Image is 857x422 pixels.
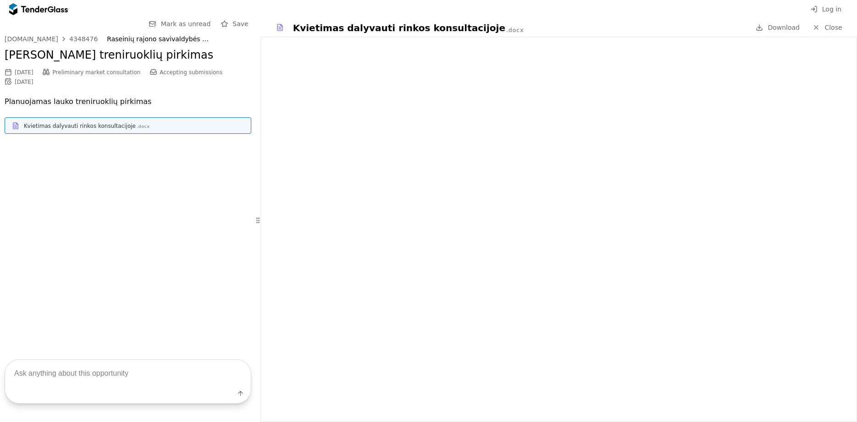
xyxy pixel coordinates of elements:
[807,22,848,33] a: Close
[15,69,33,76] div: [DATE]
[5,35,98,43] a: [DOMAIN_NAME]4348476
[107,35,241,43] div: Raseinių rajono savivaldybės administracija
[161,20,211,27] span: Mark as unread
[218,18,251,30] button: Save
[822,5,841,13] span: Log in
[53,69,141,76] span: Preliminary market consultation
[768,24,800,31] span: Download
[5,117,251,134] a: Kvietimas dalyvauti rinkos konsultacijoje.docx
[5,36,58,42] div: [DOMAIN_NAME]
[824,24,842,31] span: Close
[15,79,33,85] div: [DATE]
[160,69,222,76] span: Accepting submissions
[506,27,524,34] div: .docx
[69,36,98,42] div: 4348476
[137,124,150,130] div: .docx
[146,18,214,30] button: Mark as unread
[5,48,251,63] h2: [PERSON_NAME] treniruoklių pirkimas
[232,20,248,27] span: Save
[807,4,844,15] button: Log in
[5,95,251,108] p: Planuojamas lauko treniruoklių pirkimas
[293,22,505,34] div: Kvietimas dalyvauti rinkos konsultacijoje
[24,122,136,130] div: Kvietimas dalyvauti rinkos konsultacijoje
[753,22,802,33] a: Download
